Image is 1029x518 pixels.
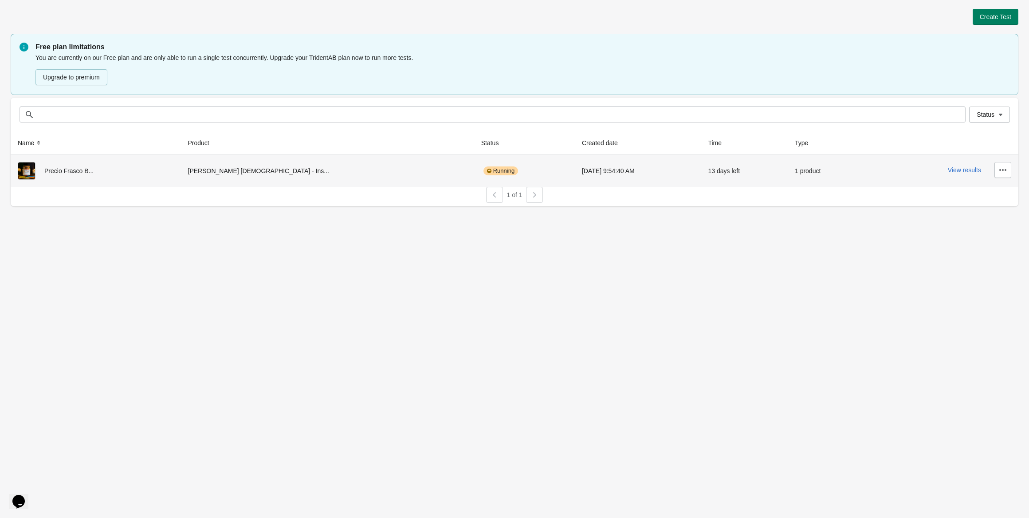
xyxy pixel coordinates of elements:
button: Create Test [973,9,1018,25]
span: Create Test [980,13,1011,20]
button: Time [704,135,734,151]
button: View results [948,166,981,174]
span: Status [977,111,994,118]
button: Status [969,107,1010,123]
button: Product [185,135,222,151]
button: Name [14,135,47,151]
p: Free plan limitations [35,42,1009,52]
button: Created date [578,135,630,151]
div: [DATE] 9:54:40 AM [582,162,694,180]
div: You are currently on our Free plan and are only able to run a single test concurrently. Upgrade y... [35,52,1009,86]
button: Type [791,135,821,151]
iframe: chat widget [9,482,37,509]
button: Upgrade to premium [35,69,107,85]
span: Precio Frasco B... [44,167,94,174]
div: Running [483,166,518,175]
div: 13 days left [708,162,780,180]
span: 1 of 1 [507,191,522,198]
div: 1 product [795,162,856,180]
div: [PERSON_NAME] [DEMOGRAPHIC_DATA] - Ins... [188,162,467,180]
button: Status [478,135,511,151]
